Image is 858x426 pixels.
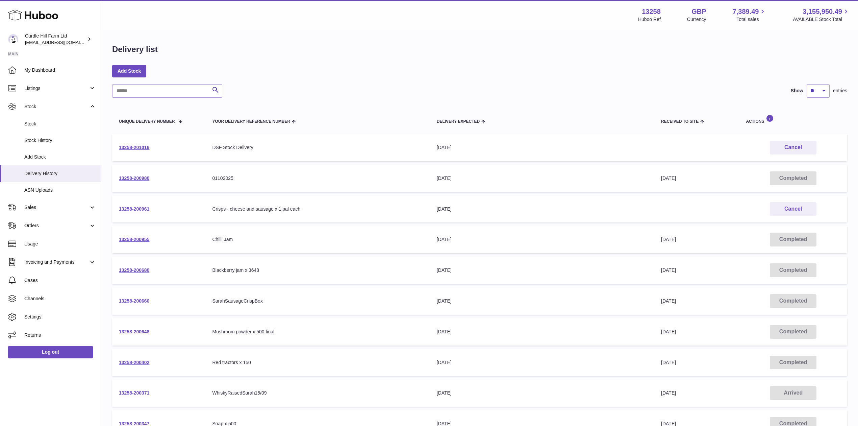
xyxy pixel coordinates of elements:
div: [DATE] [437,359,648,366]
img: internalAdmin-13258@internal.huboo.com [8,34,18,44]
a: 13258-200371 [119,390,149,396]
span: Settings [24,314,96,320]
div: WhiskyRaisedSarah15/09 [212,390,423,396]
button: Cancel [770,202,816,216]
div: Actions [746,115,840,124]
span: Cases [24,277,96,284]
span: entries [833,88,847,94]
span: [DATE] [661,237,676,242]
div: [DATE] [437,144,648,151]
span: Stock [24,103,89,110]
span: Total sales [736,16,766,23]
a: 13258-200660 [119,298,149,304]
div: SarahSausageCrispBox [212,298,423,304]
a: Add Stock [112,65,146,77]
span: My Dashboard [24,67,96,73]
span: 7,389.49 [733,7,759,16]
span: Stock History [24,137,96,144]
span: Invoicing and Payments [24,259,89,265]
span: Usage [24,241,96,247]
span: AVAILABLE Stock Total [793,16,850,23]
div: [DATE] [437,236,648,243]
span: Delivery History [24,170,96,177]
span: [DATE] [661,267,676,273]
button: Cancel [770,141,816,155]
div: Crisps - cheese and sausage x 1 pal each [212,206,423,212]
div: [DATE] [437,175,648,182]
div: DSF Stock Delivery [212,144,423,151]
span: [DATE] [661,329,676,334]
span: Unique Delivery Number [119,119,175,124]
div: [DATE] [437,390,648,396]
span: Add Stock [24,154,96,160]
strong: 13258 [642,7,661,16]
strong: GBP [691,7,706,16]
span: Received to Site [661,119,699,124]
h1: Delivery list [112,44,158,55]
span: [EMAIL_ADDRESS][DOMAIN_NAME] [25,40,99,45]
span: [DATE] [661,360,676,365]
div: Currency [687,16,706,23]
a: 13258-200980 [119,175,149,181]
div: [DATE] [437,329,648,335]
span: Sales [24,204,89,211]
div: Mushroom powder x 500 final [212,329,423,335]
span: Delivery Expected [437,119,480,124]
a: 13258-201016 [119,145,149,150]
div: 01102025 [212,175,423,182]
div: Blackberry jam x 3648 [212,267,423,274]
a: 7,389.49 Total sales [733,7,767,23]
span: Your Delivery Reference Number [212,119,290,124]
span: Orders [24,222,89,229]
div: Huboo Ref [638,16,661,23]
div: [DATE] [437,267,648,274]
div: Chilli Jam [212,236,423,243]
div: [DATE] [437,206,648,212]
span: [DATE] [661,298,676,304]
span: Listings [24,85,89,92]
span: Returns [24,332,96,338]
label: Show [791,88,803,94]
span: 3,155,950.49 [803,7,842,16]
span: ASN Uploads [24,187,96,193]
a: 13258-200680 [119,267,149,273]
span: Channels [24,295,96,302]
a: 13258-200961 [119,206,149,212]
span: Stock [24,121,96,127]
a: 13258-200402 [119,360,149,365]
div: Curdle Hill Farm Ltd [25,33,86,46]
div: Red tractors x 150 [212,359,423,366]
div: [DATE] [437,298,648,304]
span: [DATE] [661,175,676,181]
a: Log out [8,346,93,358]
a: 3,155,950.49 AVAILABLE Stock Total [793,7,850,23]
a: 13258-200648 [119,329,149,334]
a: 13258-200955 [119,237,149,242]
span: [DATE] [661,390,676,396]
